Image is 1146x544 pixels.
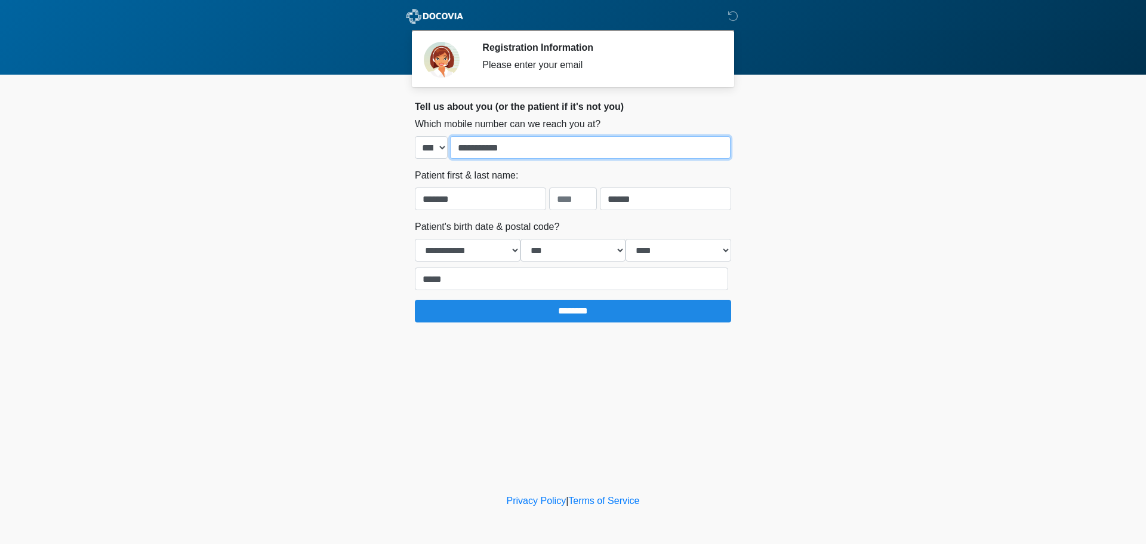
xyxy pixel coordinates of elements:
[415,220,559,234] label: Patient's birth date & postal code?
[403,9,467,24] img: ABC Med Spa- GFEase Logo
[415,168,518,183] label: Patient first & last name:
[568,496,639,506] a: Terms of Service
[424,42,460,78] img: Agent Avatar
[482,58,713,72] div: Please enter your email
[415,101,731,112] h2: Tell us about you (or the patient if it's not you)
[415,117,600,131] label: Which mobile number can we reach you at?
[482,42,713,53] h2: Registration Information
[507,496,566,506] a: Privacy Policy
[566,496,568,506] a: |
